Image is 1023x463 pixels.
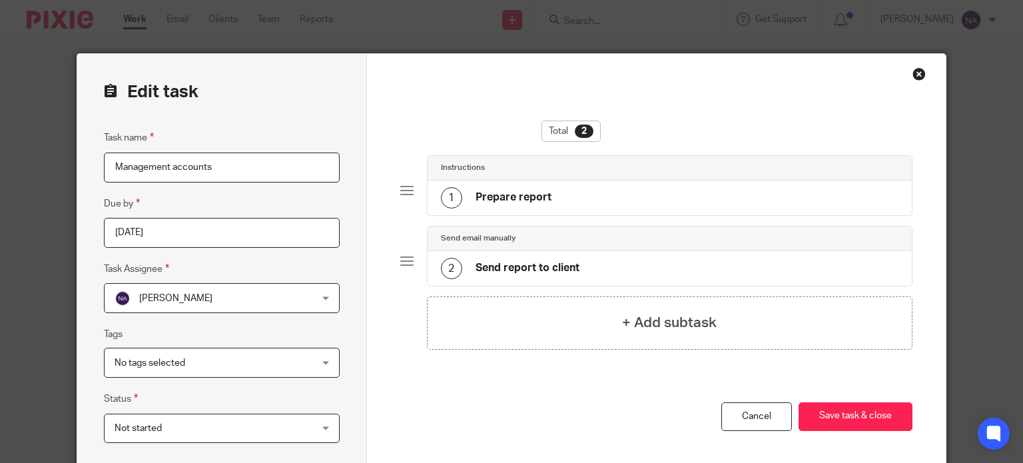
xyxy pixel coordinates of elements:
[476,191,551,205] h4: Prepare report
[441,187,462,209] div: 1
[912,67,926,81] div: Close this dialog window
[139,294,212,303] span: [PERSON_NAME]
[441,233,515,244] h4: Send email manually
[441,163,485,173] h4: Instructions
[721,402,792,431] a: Cancel
[104,81,340,103] h2: Edit task
[104,391,138,406] label: Status
[441,258,462,279] div: 2
[104,218,340,248] input: Pick a date
[115,358,185,368] span: No tags selected
[104,261,169,276] label: Task Assignee
[575,125,593,138] div: 2
[541,121,601,142] div: Total
[104,130,154,145] label: Task name
[622,312,717,333] h4: + Add subtask
[115,424,162,433] span: Not started
[104,196,140,211] label: Due by
[476,261,579,275] h4: Send report to client
[799,402,912,431] button: Save task & close
[115,290,131,306] img: svg%3E
[104,328,123,341] label: Tags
